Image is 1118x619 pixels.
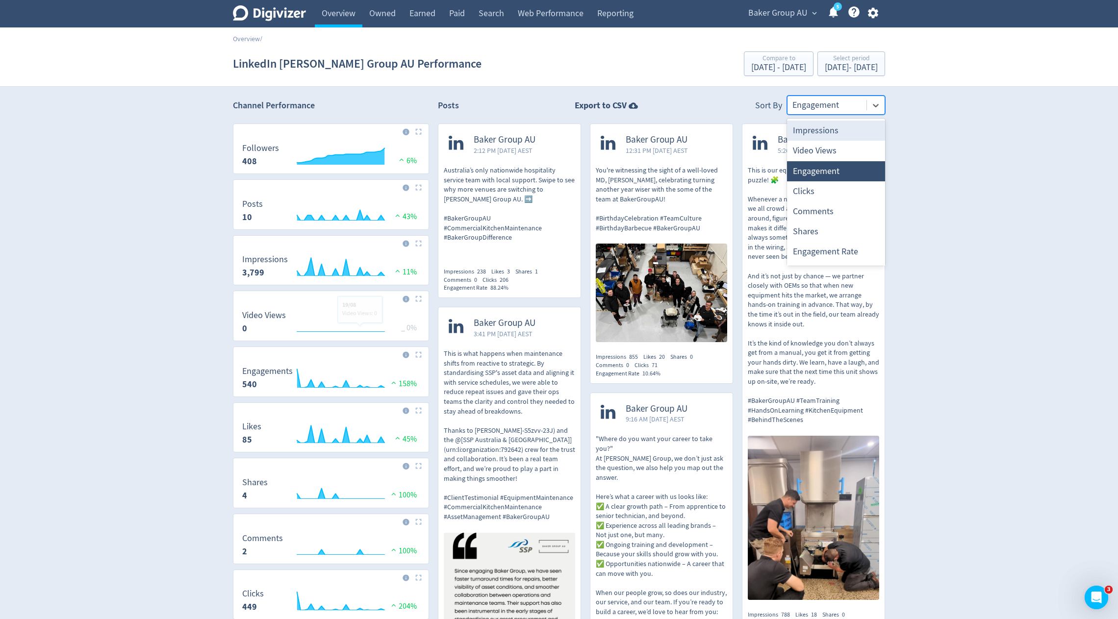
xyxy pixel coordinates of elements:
span: 88.24% [490,284,508,292]
dt: Impressions [242,254,288,265]
svg: Comments 2 [237,534,425,560]
img: positive-performance.svg [393,434,403,442]
span: 45% [393,434,417,444]
svg: Engagements 540 [237,367,425,393]
span: 0 [626,361,629,369]
div: Shares [670,353,698,361]
img: positive-performance.svg [389,379,399,386]
a: Baker Group AU12:31 PM [DATE] AESTYou're witnessing the sight of a well-loved MD, [PERSON_NAME], ... [590,124,733,345]
span: 43% [393,212,417,222]
strong: 3,799 [242,267,264,278]
img: https://media.cf.digivizer.com/images/linkedin-137139445-urn:li:share:7362021930343813120-38c809b... [748,436,879,600]
div: Shares [822,611,850,619]
div: Comments [787,201,885,222]
div: [DATE] - [DATE] [751,63,806,72]
div: Clicks [787,181,885,201]
span: 71 [652,361,658,369]
div: Video Views [787,141,885,161]
span: 3 [1105,586,1113,594]
img: Placeholder [415,296,422,302]
svg: Followers 408 [237,144,425,170]
span: 0 [690,353,693,361]
img: Placeholder [415,574,422,581]
dt: Engagements [242,366,293,377]
div: Sort By [755,99,782,115]
span: Baker Group AU [626,134,688,146]
h2: Channel Performance [233,99,429,112]
span: expand_more [810,9,819,18]
img: https://media.cf.digivizer.com/images/linkedin-137139445-urn:li:share:7358323738225905664-523d80c... [596,244,727,342]
span: 0 [474,276,477,284]
span: 0 [842,611,845,619]
img: Placeholder [415,351,422,358]
a: Baker Group AU2:12 PM [DATE] AESTAustralia’s only nationwide hospitality service team with local ... [438,124,581,260]
div: Compare to [751,55,806,63]
div: Engagement Rate [787,242,885,262]
span: 1 [535,268,538,275]
span: 100% [389,546,417,556]
svg: Video Views 0 [237,311,425,337]
dt: Posts [242,198,263,210]
span: 10.64% [642,370,661,377]
span: 11% [393,267,417,277]
p: This is what happens when maintenance shifts from reactive to strategic. By standardising SSP's a... [444,349,575,522]
div: Likes [643,353,670,361]
div: Date [787,262,885,282]
svg: Posts 10 [237,199,425,225]
span: / [260,34,262,43]
img: Placeholder [415,463,422,469]
span: 855 [629,353,638,361]
div: Likes [491,268,515,276]
p: Australia’s only nationwide hospitality service team with local support. Swipe to see why more ve... [444,166,575,243]
span: 238 [477,268,486,275]
span: Baker Group AU [778,134,839,146]
a: 5 [834,2,842,11]
p: This is our equivalent of solving a new jigsaw puzzle! 🧩 Whenever a new piece of equipment arrive... [748,166,879,425]
img: Placeholder [415,407,422,414]
span: 204% [389,601,417,611]
dt: Shares [242,477,268,488]
div: Engagement Rate [444,284,514,292]
span: 2:12 PM [DATE] AEST [474,146,535,155]
strong: 0 [242,322,247,334]
strong: 85 [242,434,252,446]
div: Engagement [787,161,885,181]
span: 20 [659,353,665,361]
img: Placeholder [415,240,422,247]
span: 3:41 PM [DATE] AEST [474,329,535,339]
svg: Impressions 3,799 [237,255,425,281]
img: positive-performance.svg [393,212,403,219]
div: Engagement Rate [596,370,666,378]
img: Placeholder [415,184,422,191]
span: 206 [500,276,508,284]
dt: Comments [242,533,283,544]
span: Baker Group AU [474,318,535,329]
span: 9:16 AM [DATE] AEST [626,414,687,424]
span: Baker Group AU [748,5,808,21]
text: 5 [837,3,839,10]
span: 788 [781,611,790,619]
span: Baker Group AU [474,134,535,146]
span: 5:26 PM [DATE] AEST [778,146,839,155]
div: Comments [444,276,483,284]
div: Likes [795,611,822,619]
strong: 10 [242,211,252,223]
img: positive-performance.svg [389,546,399,553]
a: Overview [233,34,260,43]
iframe: Intercom live chat [1085,586,1108,609]
dt: Clicks [242,588,264,599]
img: positive-performance.svg [389,601,399,609]
span: 6% [397,156,417,166]
div: Shares [515,268,543,276]
svg: Clicks 449 [237,589,425,615]
div: Shares [787,222,885,242]
div: Impressions [596,353,643,361]
h2: Posts [438,99,459,115]
div: Select period [825,55,878,63]
strong: 540 [242,378,257,390]
svg: Likes 85 [237,422,425,448]
button: Baker Group AU [745,5,819,21]
strong: 408 [242,155,257,167]
span: Baker Group AU [626,403,687,415]
strong: 449 [242,601,257,613]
